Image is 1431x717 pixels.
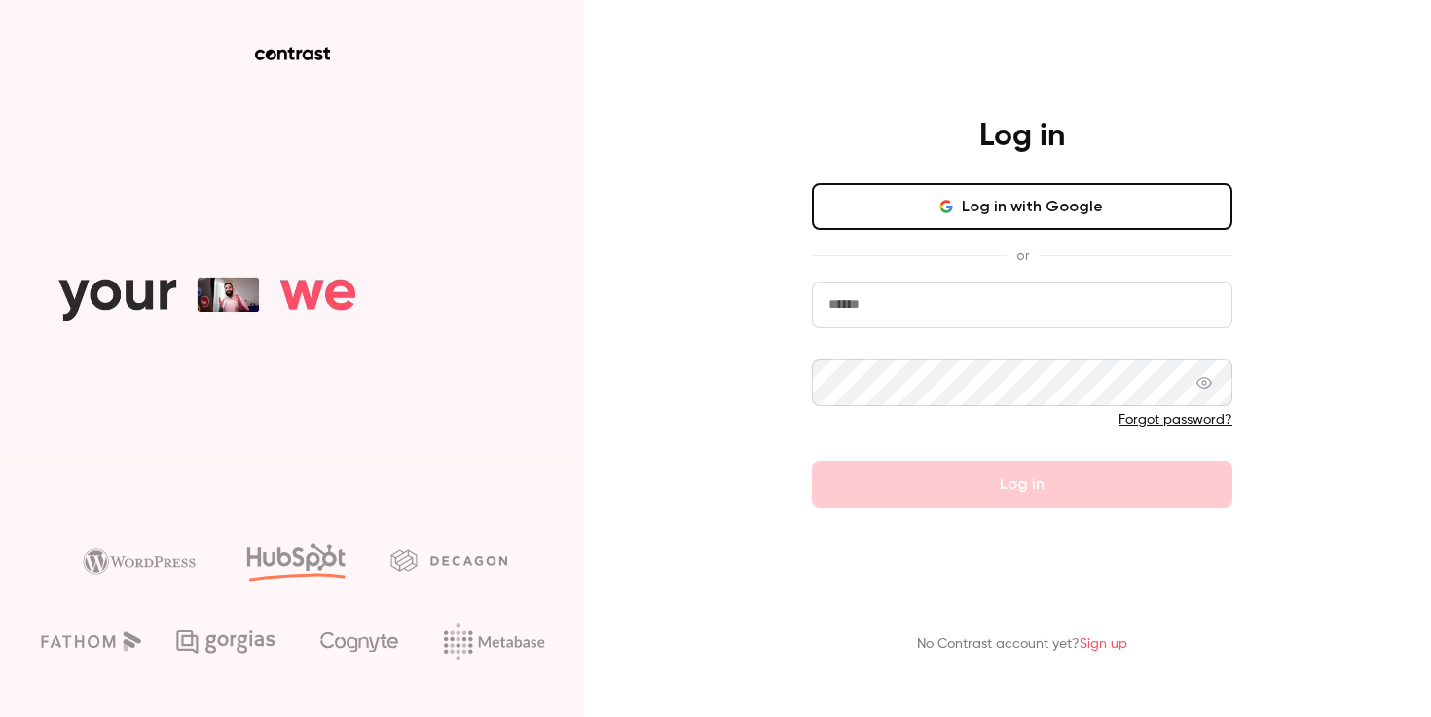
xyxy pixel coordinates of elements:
[1007,245,1039,266] span: or
[390,549,507,571] img: decagon
[1080,637,1127,651] a: Sign up
[812,183,1232,230] button: Log in with Google
[979,117,1065,156] h4: Log in
[1119,413,1232,427] a: Forgot password?
[917,634,1127,655] p: No Contrast account yet?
